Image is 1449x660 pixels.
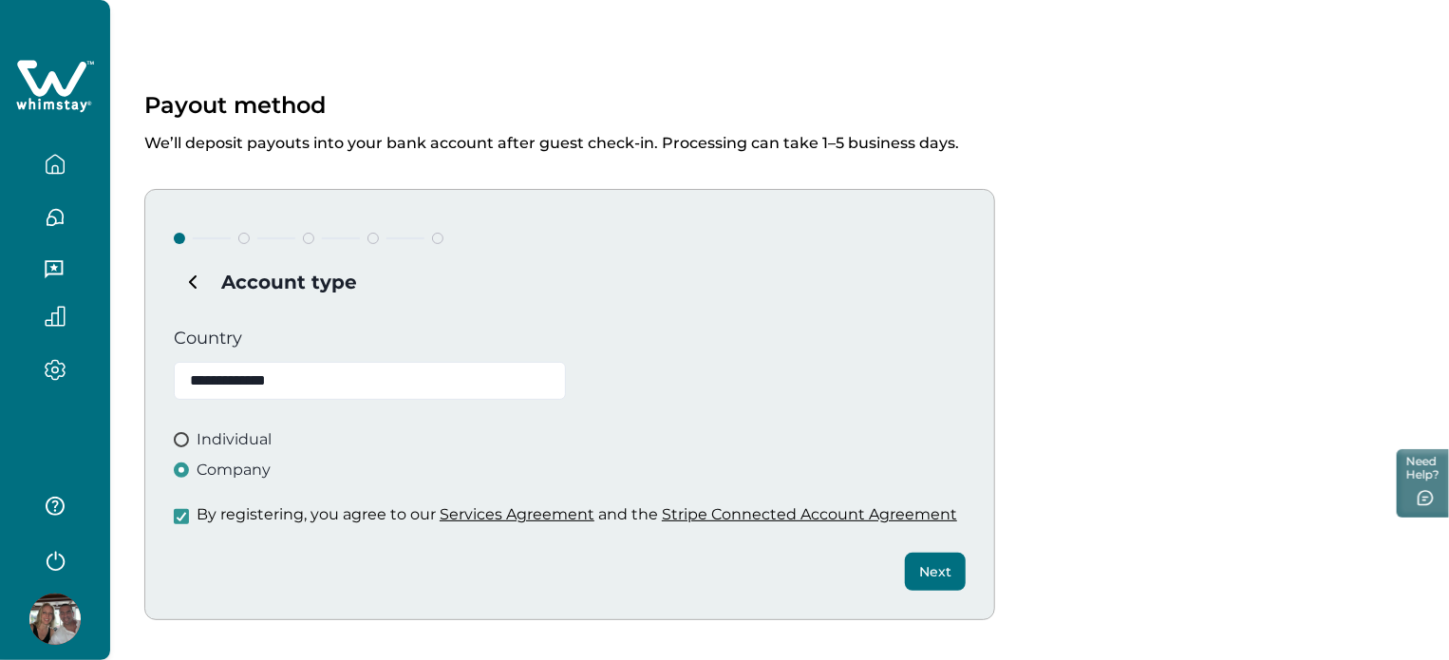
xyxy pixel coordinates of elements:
label: Country [174,330,242,347]
span: Individual [197,428,272,451]
p: We’ll deposit payouts into your bank account after guest check-in. Processing can take 1–5 busine... [144,119,1415,153]
a: Stripe Connected Account Agreement [662,505,957,523]
a: Services Agreement [440,505,594,523]
button: Subtract [174,263,212,301]
button: Next [905,553,966,591]
span: Company [197,459,271,481]
h4: Account type [174,263,966,301]
p: By registering, you agree to our and the [197,505,957,524]
img: Whimstay Host [29,594,81,645]
p: Payout method [144,91,326,119]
